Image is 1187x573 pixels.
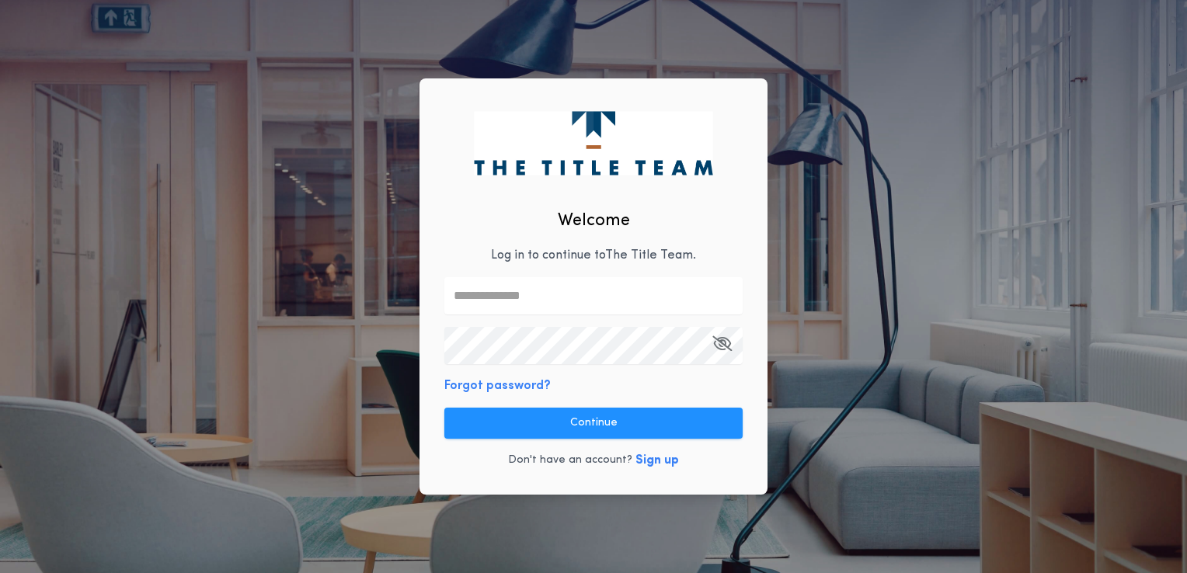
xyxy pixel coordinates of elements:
[508,453,632,468] p: Don't have an account?
[491,246,696,265] p: Log in to continue to The Title Team .
[635,451,679,470] button: Sign up
[474,111,712,175] img: logo
[444,377,551,395] button: Forgot password?
[444,408,743,439] button: Continue
[558,208,630,234] h2: Welcome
